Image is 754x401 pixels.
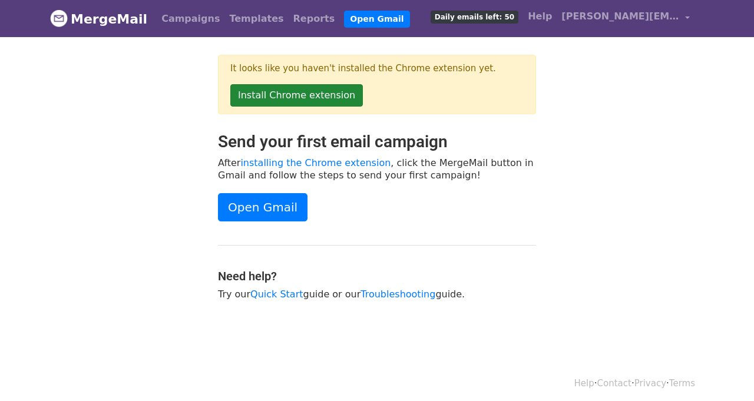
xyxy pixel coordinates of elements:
h4: Need help? [218,269,536,283]
iframe: Chat Widget [695,344,754,401]
a: Contact [597,378,631,389]
a: Campaigns [157,7,224,31]
p: Try our guide or our guide. [218,288,536,300]
a: Open Gmail [218,193,307,221]
a: Reports [289,7,340,31]
h2: Send your first email campaign [218,132,536,152]
span: Daily emails left: 50 [431,11,518,24]
p: It looks like you haven't installed the Chrome extension yet. [230,62,524,75]
p: After , click the MergeMail button in Gmail and follow the steps to send your first campaign! [218,157,536,181]
a: Open Gmail [344,11,409,28]
a: Templates [224,7,288,31]
a: Troubleshooting [361,289,435,300]
span: [PERSON_NAME][EMAIL_ADDRESS][DOMAIN_NAME] [561,9,679,24]
a: Install Chrome extension [230,84,363,107]
a: MergeMail [50,6,147,31]
a: [PERSON_NAME][EMAIL_ADDRESS][DOMAIN_NAME] [557,5,695,32]
a: Privacy [634,378,666,389]
img: MergeMail logo [50,9,68,27]
a: Quick Start [250,289,303,300]
a: installing the Chrome extension [240,157,391,168]
a: Terms [669,378,695,389]
a: Daily emails left: 50 [426,5,523,28]
a: Help [574,378,594,389]
a: Help [523,5,557,28]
